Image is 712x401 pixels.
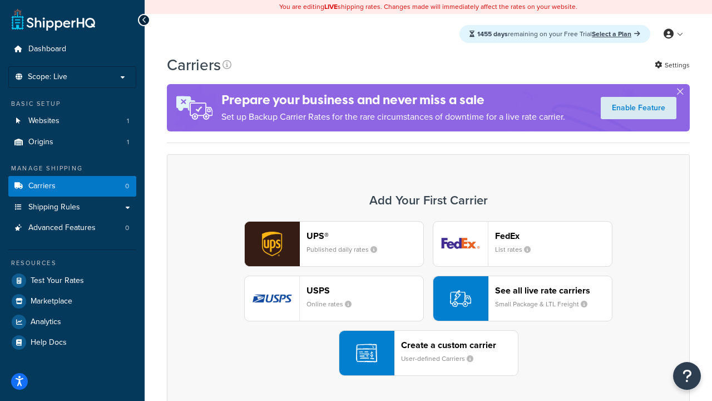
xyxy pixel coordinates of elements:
span: Dashboard [28,45,66,54]
header: USPS [306,285,423,296]
a: Analytics [8,312,136,332]
a: Enable Feature [601,97,676,119]
button: Create a custom carrierUser-defined Carriers [339,330,518,376]
span: Help Docs [31,338,67,348]
a: Shipping Rules [8,197,136,218]
button: fedEx logoFedExList rates [433,221,612,267]
div: Basic Setup [8,99,136,109]
h4: Prepare your business and never miss a sale [221,91,565,109]
small: Published daily rates [306,244,386,255]
span: Shipping Rules [28,203,80,212]
li: Origins [8,132,136,153]
a: Carriers 0 [8,176,136,197]
button: Open Resource Center [673,362,701,390]
img: ups logo [245,222,299,266]
a: Origins 1 [8,132,136,153]
span: Test Your Rates [31,276,84,286]
span: Websites [28,116,60,126]
li: Advanced Features [8,218,136,238]
div: Manage Shipping [8,164,136,173]
a: Marketplace [8,291,136,311]
small: User-defined Carriers [401,354,482,364]
span: Analytics [31,317,61,327]
span: 1 [127,116,129,126]
header: See all live rate carriers [495,285,612,296]
div: Resources [8,258,136,268]
span: 0 [125,182,129,191]
a: Select a Plan [592,29,640,39]
span: Carriers [28,182,56,191]
span: 1 [127,138,129,147]
small: Online rates [306,299,360,309]
header: FedEx [495,231,612,241]
a: Dashboard [8,39,136,60]
header: Create a custom carrier [401,340,518,350]
div: remaining on your Free Trial [459,25,650,43]
img: icon-carrier-liverate-becf4550.svg [450,288,471,309]
p: Set up Backup Carrier Rates for the rare circumstances of downtime for a live rate carrier. [221,109,565,125]
a: Advanced Features 0 [8,218,136,238]
span: Advanced Features [28,223,96,233]
small: List rates [495,244,540,255]
span: Marketplace [31,297,72,306]
span: 0 [125,223,129,233]
li: Carriers [8,176,136,197]
h1: Carriers [167,54,221,76]
button: usps logoUSPSOnline rates [244,276,424,321]
h3: Add Your First Carrier [179,194,678,207]
button: See all live rate carriersSmall Package & LTL Freight [433,276,612,321]
strong: 1455 days [477,29,508,39]
img: fedEx logo [433,222,488,266]
small: Small Package & LTL Freight [495,299,596,309]
a: ShipperHQ Home [12,8,95,31]
img: ad-rules-rateshop-fe6ec290ccb7230408bd80ed9643f0289d75e0ffd9eb532fc0e269fcd187b520.png [167,84,221,131]
button: ups logoUPS®Published daily rates [244,221,424,267]
span: Scope: Live [28,72,67,82]
a: Settings [655,57,690,73]
span: Origins [28,138,53,147]
header: UPS® [306,231,423,241]
a: Test Your Rates [8,271,136,291]
img: icon-carrier-custom-c93b8a24.svg [356,343,377,364]
img: usps logo [245,276,299,321]
a: Help Docs [8,332,136,353]
a: Websites 1 [8,111,136,131]
b: LIVE [324,2,338,12]
li: Websites [8,111,136,131]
